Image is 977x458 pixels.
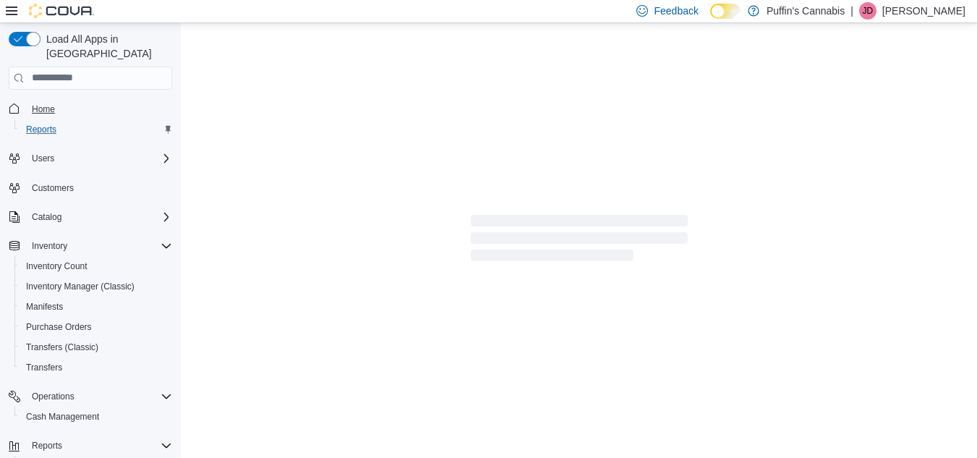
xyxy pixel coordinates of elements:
[26,260,88,272] span: Inventory Count
[3,148,178,169] button: Users
[14,407,178,427] button: Cash Management
[471,218,688,264] span: Loading
[26,150,60,167] button: Users
[20,318,172,336] span: Purchase Orders
[32,240,67,252] span: Inventory
[20,258,172,275] span: Inventory Count
[710,19,711,20] span: Dark Mode
[26,124,56,135] span: Reports
[20,339,172,356] span: Transfers (Classic)
[20,339,104,356] a: Transfers (Classic)
[26,100,172,118] span: Home
[32,153,54,164] span: Users
[26,301,63,313] span: Manifests
[20,278,172,295] span: Inventory Manager (Classic)
[14,317,178,337] button: Purchase Orders
[26,437,172,454] span: Reports
[14,297,178,317] button: Manifests
[20,408,105,425] a: Cash Management
[3,207,178,227] button: Catalog
[14,276,178,297] button: Inventory Manager (Classic)
[32,211,61,223] span: Catalog
[20,121,172,138] span: Reports
[14,256,178,276] button: Inventory Count
[863,2,874,20] span: JD
[32,103,55,115] span: Home
[20,121,62,138] a: Reports
[20,408,172,425] span: Cash Management
[26,388,172,405] span: Operations
[26,179,80,197] a: Customers
[882,2,965,20] p: [PERSON_NAME]
[26,321,92,333] span: Purchase Orders
[14,337,178,357] button: Transfers (Classic)
[26,208,172,226] span: Catalog
[14,119,178,140] button: Reports
[3,436,178,456] button: Reports
[710,4,741,19] input: Dark Mode
[3,236,178,256] button: Inventory
[26,411,99,423] span: Cash Management
[20,298,69,315] a: Manifests
[26,101,61,118] a: Home
[26,208,67,226] button: Catalog
[20,258,93,275] a: Inventory Count
[20,318,98,336] a: Purchase Orders
[14,357,178,378] button: Transfers
[29,4,94,18] img: Cova
[26,281,135,292] span: Inventory Manager (Classic)
[26,237,172,255] span: Inventory
[40,32,172,61] span: Load All Apps in [GEOGRAPHIC_DATA]
[26,437,68,454] button: Reports
[3,177,178,198] button: Customers
[32,391,74,402] span: Operations
[20,359,68,376] a: Transfers
[20,359,172,376] span: Transfers
[26,362,62,373] span: Transfers
[26,388,80,405] button: Operations
[32,182,74,194] span: Customers
[859,2,876,20] div: Justin Dicks
[654,4,698,18] span: Feedback
[26,342,98,353] span: Transfers (Classic)
[3,386,178,407] button: Operations
[26,150,172,167] span: Users
[3,98,178,119] button: Home
[26,179,172,197] span: Customers
[20,298,172,315] span: Manifests
[850,2,853,20] p: |
[32,440,62,451] span: Reports
[767,2,845,20] p: Puffin's Cannabis
[20,278,140,295] a: Inventory Manager (Classic)
[26,237,73,255] button: Inventory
